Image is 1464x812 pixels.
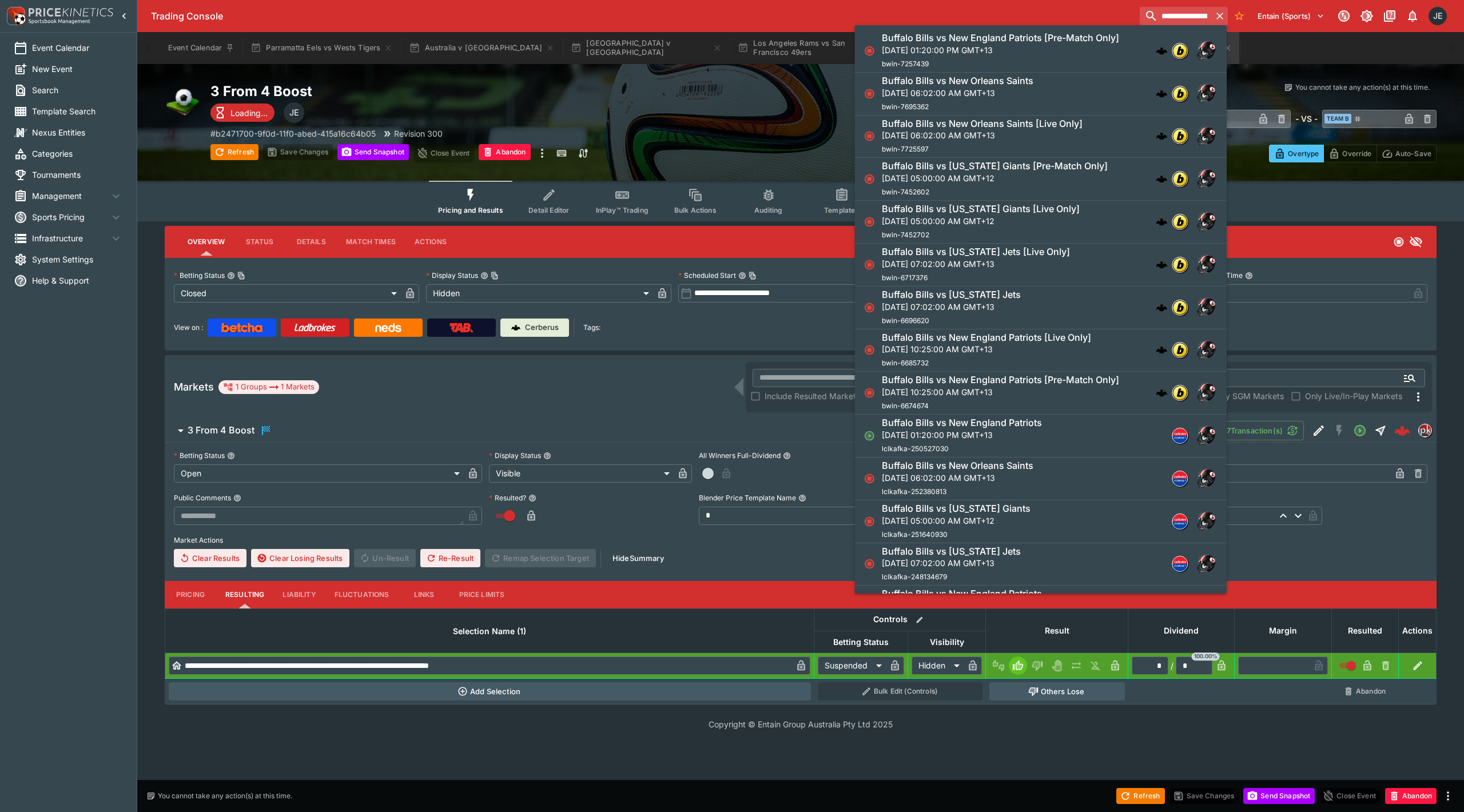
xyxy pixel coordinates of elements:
[882,460,1033,472] h6: Buffalo Bills vs New Orleans Saints
[420,549,480,567] button: Re-Result
[798,494,806,502] button: Blender Price Template Name
[882,289,1021,301] h6: Buffalo Bills vs [US_STATE] Jets
[174,451,225,460] p: Betting Status
[174,270,225,280] p: Betting Status
[158,791,292,801] p: You cannot take any action(s) at this time.
[230,107,268,119] p: Loading...
[1028,656,1047,675] button: Lose
[912,656,964,675] div: Hidden
[3,5,26,27] img: PriceKinetics Logo
[1195,381,1218,404] img: american_football.png
[1172,556,1187,571] img: lclkafka.png
[178,228,234,256] button: Overview
[375,323,401,332] img: Neds
[479,144,530,160] button: Abandon
[1295,113,1318,125] h6: - VS -
[882,374,1119,386] h6: Buffalo Bills vs New England Patriots [Pre-Match Only]
[1172,43,1187,58] img: bwin.png
[174,319,203,337] label: View on :
[882,102,929,111] span: bwin-7695362
[1308,420,1329,441] button: Edit Detail
[165,419,1210,442] button: 3 From 4 Boost
[1156,173,1167,185] img: logo-cerberus.svg
[783,452,791,460] button: All Winners Full-Dividend
[1195,296,1218,319] img: american_football.png
[1391,419,1414,442] a: fa161701-a310-472f-bb4e-5b75a4f1a40c
[1172,214,1188,230] div: bwin
[426,270,478,280] p: Display Status
[402,32,562,64] button: Australia v [GEOGRAPHIC_DATA]
[864,302,875,313] svg: Closed
[882,316,929,325] span: bwin-6696620
[543,452,551,460] button: Display Status
[535,144,549,162] button: more
[174,532,1427,549] label: Market Actions
[1402,6,1423,26] button: Notifications
[1128,608,1235,652] th: Dividend
[1385,789,1437,801] span: Mark an event as closed and abandoned.
[882,444,949,453] span: lclkafka-250527030
[237,272,245,280] button: Copy To Clipboard
[32,148,123,160] span: Categories
[1172,385,1187,400] img: bwin.png
[227,272,235,280] button: Betting StatusCopy To Clipboard
[1195,552,1218,575] img: american_football.png
[174,284,401,302] div: Closed
[583,319,600,337] label: Tags:
[749,272,757,280] button: Copy To Clipboard
[165,82,201,119] img: soccer.png
[1172,129,1187,144] img: bwin.png
[479,146,530,157] span: Mark an event as closed and abandoned.
[882,487,946,496] span: lclkafka-252380813
[32,232,109,244] span: Infrastructure
[1172,257,1187,272] img: bwin.png
[1195,39,1218,62] img: american_football.png
[32,190,109,202] span: Management
[1235,608,1332,652] th: Margin
[1245,272,1253,280] button: Play Resume Time
[480,272,488,280] button: Display StatusCopy To Clipboard
[429,181,1172,221] div: Event type filters
[882,188,929,196] span: bwin-7452602
[1172,428,1188,444] div: lclkafka
[1195,510,1218,533] img: american_football.png
[1192,652,1220,660] span: 100.00%
[882,332,1091,344] h6: Buffalo Bills vs New England Patriots [Live Only]
[917,635,977,649] span: Visibility
[882,429,1042,441] p: [DATE] 01:20:00 PM GMT+13
[1210,421,1304,440] button: 367Transaction(s)
[1429,7,1447,25] div: James Edlin
[674,206,717,214] span: Bulk Actions
[1441,789,1455,803] button: more
[754,206,782,214] span: Auditing
[449,323,474,332] img: TabNZ
[1342,148,1371,160] p: Override
[210,82,823,100] h2: Copy To Clipboard
[1172,86,1187,101] img: bwin.png
[882,386,1119,398] p: [DATE] 10:25:00 AM GMT+13
[337,144,409,160] button: Send Snapshot
[1385,788,1437,804] button: Abandon
[882,32,1119,44] h6: Buffalo Bills vs New England Patriots [Pre-Match Only]
[864,516,875,527] svg: Closed
[399,581,450,608] button: Links
[354,549,415,567] span: Un-Result
[989,656,1008,675] button: Not Set
[1269,145,1324,162] button: Overtype
[882,359,929,367] span: bwin-6685732
[882,172,1108,184] p: [DATE] 05:00:00 AM GMT+12
[606,549,671,567] button: HideSummary
[32,253,123,265] span: System Settings
[450,581,514,608] button: Price Limits
[1195,467,1218,490] img: american_football.png
[864,473,875,484] svg: Closed
[882,75,1033,87] h6: Buffalo Bills vs New Orleans Saints
[394,128,443,140] p: Revision 300
[1156,130,1167,142] img: logo-cerberus.svg
[32,42,123,54] span: Event Calendar
[491,272,499,280] button: Copy To Clipboard
[1156,88,1167,99] div: cerberus
[864,387,875,399] svg: Closed
[137,718,1464,730] p: Copyright © Entain Group Australia Pty Ltd 2025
